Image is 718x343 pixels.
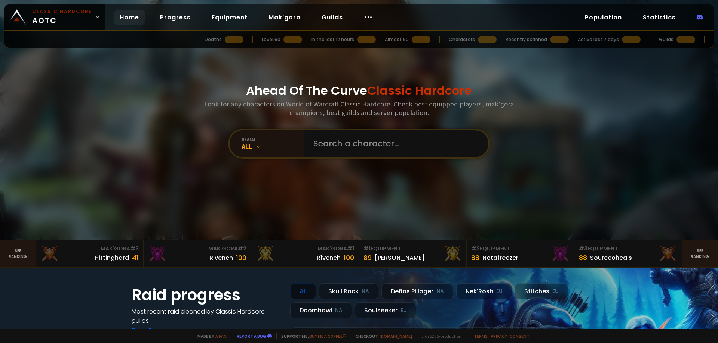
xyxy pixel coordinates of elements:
a: #3Equipment88Sourceoheals [574,240,682,267]
small: EU [496,288,503,295]
div: Guilds [659,36,673,43]
div: Equipment [579,245,677,253]
div: Doomhowl [290,302,352,318]
span: # 2 [238,245,246,252]
small: NA [436,288,444,295]
div: Defias Pillager [381,283,453,299]
input: Search a character... [309,130,479,157]
div: All [242,142,304,151]
span: v. d752d5 - production [417,333,461,339]
a: Terms [474,333,488,339]
div: Sourceoheals [590,253,632,262]
div: 100 [344,253,354,263]
div: Stitches [515,283,568,299]
div: Characters [449,36,475,43]
a: Classic HardcoreAOTC [4,4,105,30]
a: Buy me a coffee [309,333,346,339]
a: See all progress [132,326,180,334]
div: In the last 12 hours [311,36,354,43]
h1: Raid progress [132,283,281,307]
a: Consent [510,333,530,339]
div: Deaths [205,36,222,43]
div: Mak'Gora [40,245,139,253]
div: Mak'Gora [256,245,354,253]
h3: Look for any characters on World of Warcraft Classic Hardcore. Check best equipped players, mak'g... [201,100,517,117]
span: # 2 [471,245,480,252]
small: NA [335,307,343,314]
a: Report a bug [237,333,266,339]
div: Mak'Gora [148,245,246,253]
div: realm [242,137,304,142]
span: # 3 [130,245,139,252]
div: Soulseeker [355,302,416,318]
div: Skull Rock [319,283,378,299]
div: Rivench [209,253,233,262]
h1: Ahead Of The Curve [246,82,472,100]
div: Notafreezer [482,253,518,262]
div: 88 [579,253,587,263]
span: # 1 [347,245,354,252]
a: Privacy [491,333,507,339]
a: Mak'gora [263,10,307,25]
div: Active last 7 days [578,36,619,43]
a: Equipment [206,10,254,25]
div: Nek'Rosh [456,283,512,299]
span: # 1 [363,245,371,252]
div: [PERSON_NAME] [375,253,425,262]
span: # 3 [579,245,587,252]
a: Guilds [316,10,349,25]
span: Support me, [276,333,346,339]
div: Rîvench [317,253,341,262]
a: Progress [154,10,197,25]
div: Level 60 [262,36,280,43]
a: #2Equipment88Notafreezer [467,240,574,267]
a: Mak'Gora#2Rivench100 [144,240,251,267]
a: Seeranking [682,240,718,267]
h4: Most recent raid cleaned by Classic Hardcore guilds [132,307,281,325]
a: Mak'Gora#1Rîvench100 [251,240,359,267]
a: #1Equipment89[PERSON_NAME] [359,240,467,267]
small: Classic Hardcore [32,8,92,15]
a: [DOMAIN_NAME] [380,333,412,339]
div: Equipment [363,245,462,253]
div: 41 [132,253,139,263]
div: Equipment [471,245,570,253]
div: All [290,283,316,299]
div: Almost 60 [385,36,409,43]
a: a fan [215,333,227,339]
a: Population [579,10,628,25]
div: Recently scanned [506,36,547,43]
a: Home [114,10,145,25]
span: Checkout [351,333,412,339]
small: NA [362,288,369,295]
div: Hittinghard [95,253,129,262]
span: Classic Hardcore [367,82,472,99]
div: 89 [363,253,372,263]
span: AOTC [32,8,92,26]
a: Statistics [637,10,682,25]
small: EU [401,307,407,314]
div: 88 [471,253,479,263]
a: Mak'Gora#3Hittinghard41 [36,240,144,267]
div: 100 [236,253,246,263]
span: Made by [193,333,227,339]
small: EU [552,288,559,295]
